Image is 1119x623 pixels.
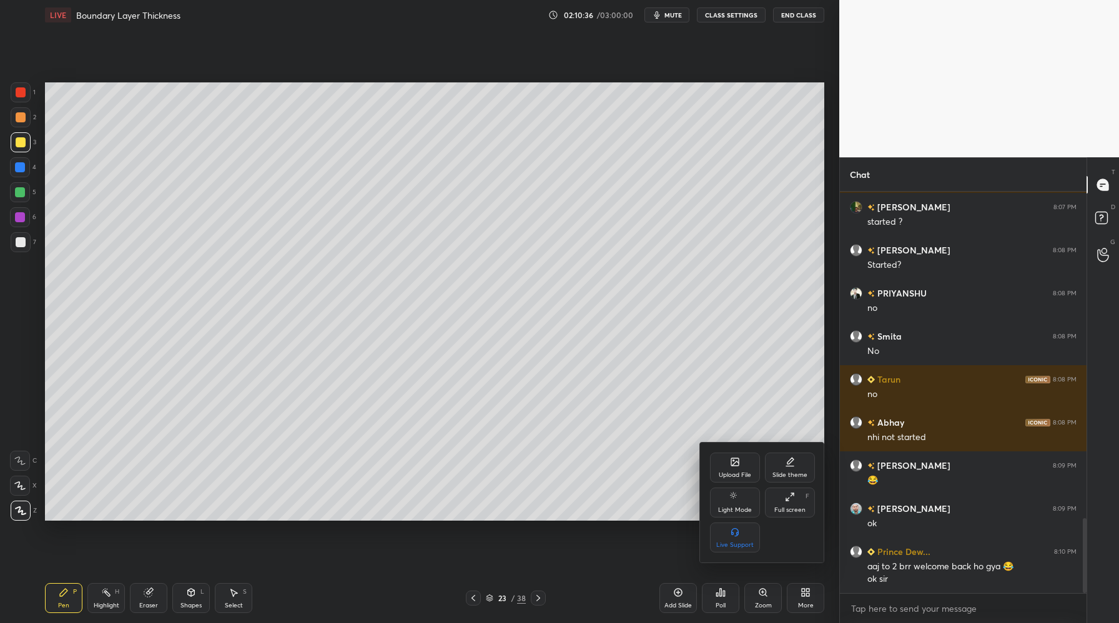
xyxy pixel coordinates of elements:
div: Live Support [716,542,754,548]
div: Slide theme [772,472,807,478]
div: Light Mode [718,507,752,513]
div: Full screen [774,507,806,513]
div: F [806,493,809,499]
div: Upload File [719,472,751,478]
